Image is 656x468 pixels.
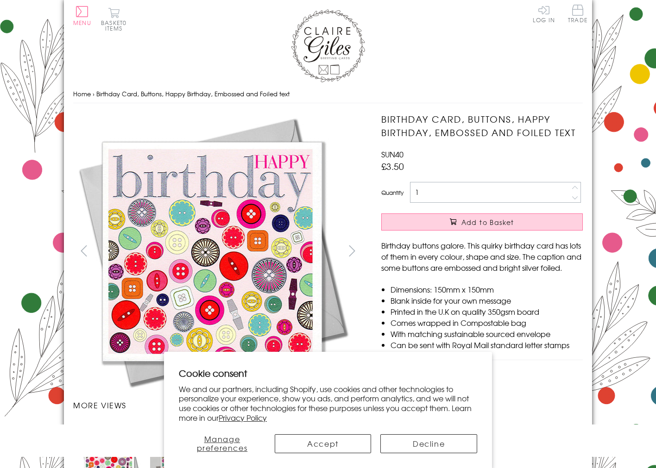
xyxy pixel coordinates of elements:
[73,6,91,25] button: Menu
[73,19,91,27] span: Menu
[93,89,95,98] span: ›
[73,85,583,104] nav: breadcrumbs
[101,7,126,31] button: Basket0 items
[533,5,555,23] a: Log In
[391,339,583,350] li: Can be sent with Royal Mail standard letter stamps
[381,188,404,197] label: Quantity
[179,367,477,380] h2: Cookie consent
[391,328,583,339] li: With matching sustainable sourced envelope
[391,317,583,328] li: Comes wrapped in Compostable bag
[179,384,477,423] p: We and our partners, including Shopify, use cookies and other technologies to personalize your ex...
[381,213,583,231] button: Add to Basket
[73,89,91,98] a: Home
[96,89,290,98] span: Birthday Card, Buttons, Happy Birthday, Embossed and Foiled text
[73,399,363,411] h3: More views
[381,112,583,139] h1: Birthday Card, Buttons, Happy Birthday, Embossed and Foiled text
[391,306,583,317] li: Printed in the U.K on quality 350gsm board
[381,149,404,160] span: SUN40
[179,434,265,453] button: Manage preferences
[381,240,583,273] p: Birthday buttons galore. This quirky birthday card has lots of them in every colour, shape and si...
[568,5,587,23] span: Trade
[73,112,351,390] img: Birthday Card, Buttons, Happy Birthday, Embossed and Foiled text
[391,284,583,295] li: Dimensions: 150mm x 150mm
[391,295,583,306] li: Blank inside for your own message
[105,19,126,32] span: 0 items
[342,240,363,261] button: next
[381,160,404,173] span: £3.50
[461,218,514,227] span: Add to Basket
[275,434,372,453] button: Accept
[197,433,248,453] span: Manage preferences
[291,9,365,82] img: Claire Giles Greetings Cards
[363,112,641,390] img: Birthday Card, Buttons, Happy Birthday, Embossed and Foiled text
[219,412,267,423] a: Privacy Policy
[568,5,587,25] a: Trade
[380,434,477,453] button: Decline
[73,240,94,261] button: prev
